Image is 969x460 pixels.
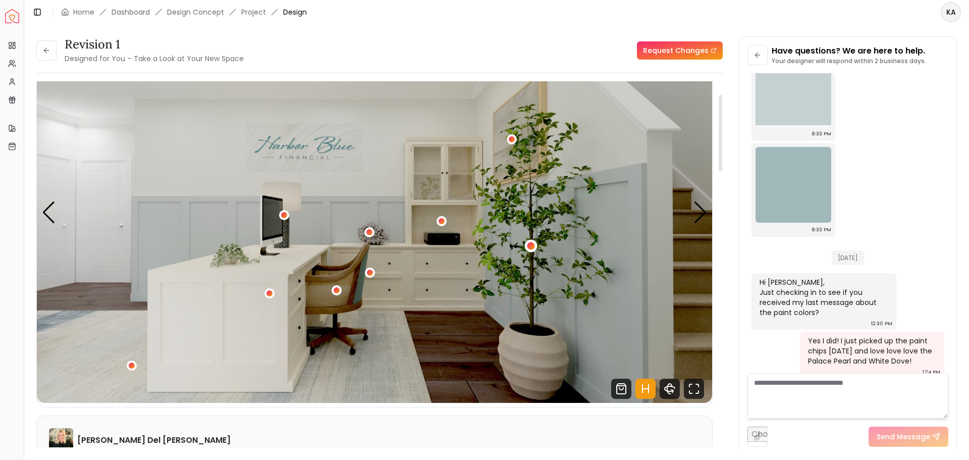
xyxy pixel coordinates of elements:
[635,379,656,399] svg: Hotspots Toggle
[112,7,150,17] a: Dashboard
[5,9,19,23] img: Spacejoy Logo
[37,23,712,403] div: 2 / 5
[42,201,56,224] div: Previous slide
[637,41,723,60] a: Request Changes
[611,379,631,399] svg: Shop Products from this design
[812,129,831,139] div: 8:33 PM
[832,250,864,265] span: [DATE]
[756,147,831,223] img: Chat Image
[812,225,831,235] div: 8:33 PM
[167,7,224,17] li: Design Concept
[77,434,231,446] h6: [PERSON_NAME] Del [PERSON_NAME]
[760,277,886,318] div: Hi [PERSON_NAME], Just checking in to see if you received my last message about the paint colors?
[941,2,961,22] button: KA
[684,379,704,399] svg: Fullscreen
[772,45,926,57] p: Have questions? We are here to help.
[5,9,19,23] a: Spacejoy
[241,7,266,17] a: Project
[65,36,244,53] h3: Revision 1
[772,57,926,65] p: Your designer will respond within 2 business days.
[923,367,940,377] div: 1:24 PM
[693,201,707,224] div: Next slide
[756,51,831,127] img: Chat Image
[283,7,307,17] span: Design
[65,54,244,64] small: Designed for You – Take a Look at Your New Space
[37,23,712,403] img: Design Render 2
[73,7,94,17] a: Home
[871,319,892,329] div: 12:30 PM
[37,23,712,403] div: Carousel
[660,379,680,399] svg: 360 View
[49,428,73,452] img: Tina Martin Del Campo
[942,3,960,21] span: KA
[61,7,307,17] nav: breadcrumb
[808,336,935,366] div: Yes I did! I just picked up the paint chips [DATE] and love love love the Palace Pearl and White ...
